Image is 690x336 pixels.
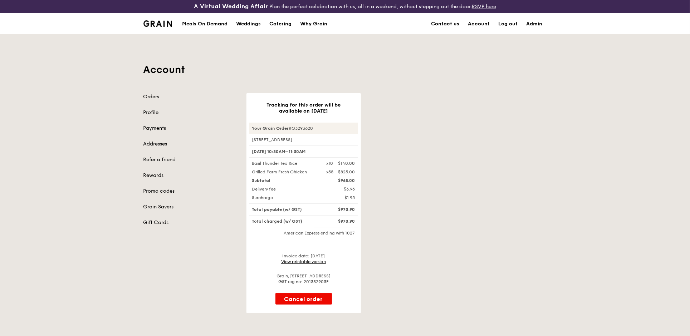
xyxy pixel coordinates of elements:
[252,207,302,212] span: Total payable (w/ GST)
[248,178,322,183] div: Subtotal
[300,13,327,35] div: Why Grain
[249,123,358,134] div: #G3293620
[232,13,265,35] a: Weddings
[249,137,358,143] div: [STREET_ADDRESS]
[182,13,227,35] div: Meals On Demand
[248,195,322,201] div: Surcharge
[249,253,358,265] div: Invoice date: [DATE]
[258,102,349,114] h3: Tracking for this order will be available on [DATE]
[143,172,238,179] a: Rewards
[327,169,334,175] div: x55
[281,259,326,264] a: View printable version
[143,109,238,116] a: Profile
[472,4,496,10] a: RSVP here
[143,20,172,27] img: Grain
[494,13,522,35] a: Log out
[322,178,359,183] div: $965.00
[143,188,238,195] a: Promo codes
[143,156,238,163] a: Refer a friend
[143,203,238,211] a: Grain Savers
[143,13,172,34] a: GrainGrain
[143,219,238,226] a: Gift Cards
[265,13,296,35] a: Catering
[327,160,333,166] div: x10
[249,145,358,158] div: [DATE] 10:30AM–11:30AM
[194,3,268,10] h3: A Virtual Wedding Affair
[322,207,359,212] div: $970.90
[248,186,322,192] div: Delivery fee
[143,140,238,148] a: Addresses
[322,218,359,224] div: $970.90
[269,13,292,35] div: Catering
[296,13,332,35] a: Why Grain
[275,293,332,305] button: Cancel order
[139,3,551,10] div: Plan the perfect celebration with us, all in a weekend, without stepping out the door.
[522,13,547,35] a: Admin
[427,13,464,35] a: Contact us
[143,125,238,132] a: Payments
[236,13,261,35] div: Weddings
[248,160,322,166] div: Basil Thunder Tea Rice
[464,13,494,35] a: Account
[322,186,359,192] div: $3.95
[249,230,358,236] div: American Express ending with 1027
[252,126,289,131] strong: Your Grain Order
[338,169,355,175] div: $825.00
[249,273,358,285] div: Grain, [STREET_ADDRESS] GST reg no: 201332903E
[248,218,322,224] div: Total charged (w/ GST)
[248,169,322,175] div: Grilled Farm Fresh Chicken
[143,93,238,100] a: Orders
[338,160,355,166] div: $140.00
[143,63,547,76] h1: Account
[322,195,359,201] div: $1.95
